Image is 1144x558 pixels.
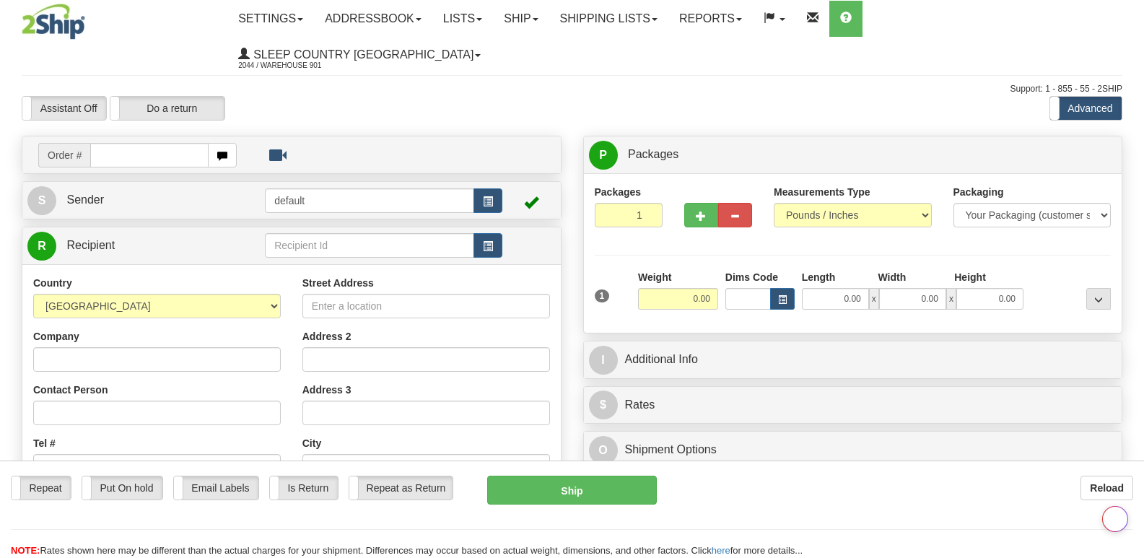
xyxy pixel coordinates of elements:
[11,545,40,556] span: NOTE:
[946,288,956,310] span: x
[33,383,108,397] label: Contact Person
[22,4,85,40] img: logo2044.jpg
[1050,97,1122,120] label: Advanced
[22,83,1122,95] div: Support: 1 - 855 - 55 - 2SHIP
[82,476,162,500] label: Put On hold
[432,1,493,37] a: Lists
[589,391,1117,420] a: $Rates
[595,289,610,302] span: 1
[38,143,90,167] span: Order #
[869,288,879,310] span: x
[1111,205,1143,352] iframe: chat widget
[725,270,778,284] label: Dims Code
[1080,476,1133,500] button: Reload
[33,329,79,344] label: Company
[33,276,72,290] label: Country
[250,48,473,61] span: Sleep Country [GEOGRAPHIC_DATA]
[302,436,321,450] label: City
[638,270,671,284] label: Weight
[314,1,432,37] a: Addressbook
[953,185,1004,199] label: Packaging
[174,476,258,500] label: Email Labels
[589,435,1117,465] a: OShipment Options
[302,383,352,397] label: Address 3
[589,345,1117,375] a: IAdditional Info
[27,186,56,215] span: S
[66,239,115,251] span: Recipient
[589,391,618,419] span: $
[589,141,618,170] span: P
[802,270,836,284] label: Length
[27,186,265,215] a: S Sender
[668,1,753,37] a: Reports
[302,294,550,318] input: Enter a location
[270,476,338,500] label: Is Return
[589,140,1117,170] a: P Packages
[549,1,668,37] a: Shipping lists
[302,276,374,290] label: Street Address
[27,232,56,261] span: R
[1090,482,1124,494] b: Reload
[265,188,474,213] input: Sender Id
[774,185,870,199] label: Measurements Type
[33,436,56,450] label: Tel #
[487,476,656,505] button: Ship
[628,148,678,160] span: Packages
[27,231,239,261] a: R Recipient
[22,97,106,120] label: Assistant Off
[589,346,618,375] span: I
[265,233,474,258] input: Recipient Id
[349,476,453,500] label: Repeat as Return
[878,270,906,284] label: Width
[302,329,352,344] label: Address 2
[110,97,224,120] label: Do a return
[227,1,314,37] a: Settings
[595,185,642,199] label: Packages
[66,193,104,206] span: Sender
[589,436,618,465] span: O
[493,1,549,37] a: Ship
[238,58,346,73] span: 2044 / Warehouse 901
[712,545,730,556] a: here
[12,476,71,500] label: Repeat
[227,37,492,73] a: Sleep Country [GEOGRAPHIC_DATA] 2044 / Warehouse 901
[954,270,986,284] label: Height
[1086,288,1111,310] div: ...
